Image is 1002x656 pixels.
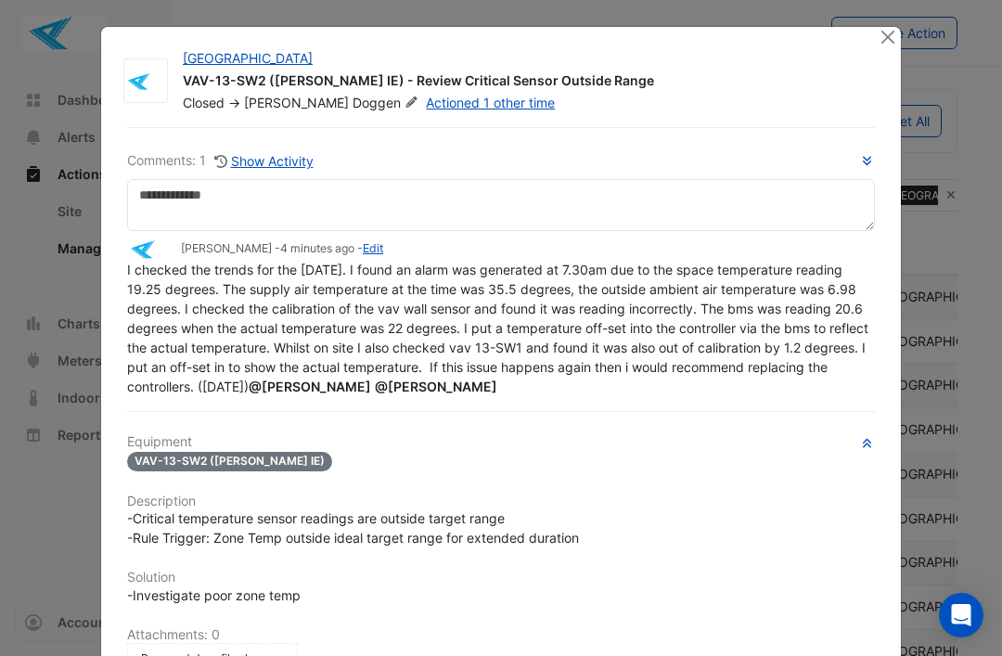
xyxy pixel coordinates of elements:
[181,240,383,257] small: [PERSON_NAME] - -
[127,434,875,450] h6: Equipment
[127,262,872,394] span: I checked the trends for the [DATE]. I found an alarm was generated at 7.30am due to the space te...
[363,241,383,255] a: Edit
[183,50,313,66] a: [GEOGRAPHIC_DATA]
[127,494,875,509] h6: Description
[127,587,301,603] span: -Investigate poor zone temp
[213,150,315,172] button: Show Activity
[183,95,225,110] span: Closed
[375,379,497,394] span: geoff.rankin@envargroup.com.au [Envar Service]
[127,627,875,643] h6: Attachments: 0
[878,27,897,46] button: Close
[183,71,856,94] div: VAV-13-SW2 ([PERSON_NAME] IE) - Review Critical Sensor Outside Range
[249,379,371,394] span: sophie.stone@centuria.com.au [Centuria]
[280,241,354,255] span: 2025-08-28 11:08:47
[127,239,173,260] img: Envar Service
[353,94,422,112] span: Doggen
[124,72,167,91] img: Envar Service
[127,150,315,172] div: Comments: 1
[426,95,555,110] a: Actioned 1 other time
[939,593,983,637] div: Open Intercom Messenger
[127,510,579,546] span: -Critical temperature sensor readings are outside target range -Rule Trigger: Zone Temp outside i...
[228,95,240,110] span: ->
[127,452,332,471] span: VAV-13-SW2 ([PERSON_NAME] IE)
[127,570,875,585] h6: Solution
[244,95,349,110] span: [PERSON_NAME]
